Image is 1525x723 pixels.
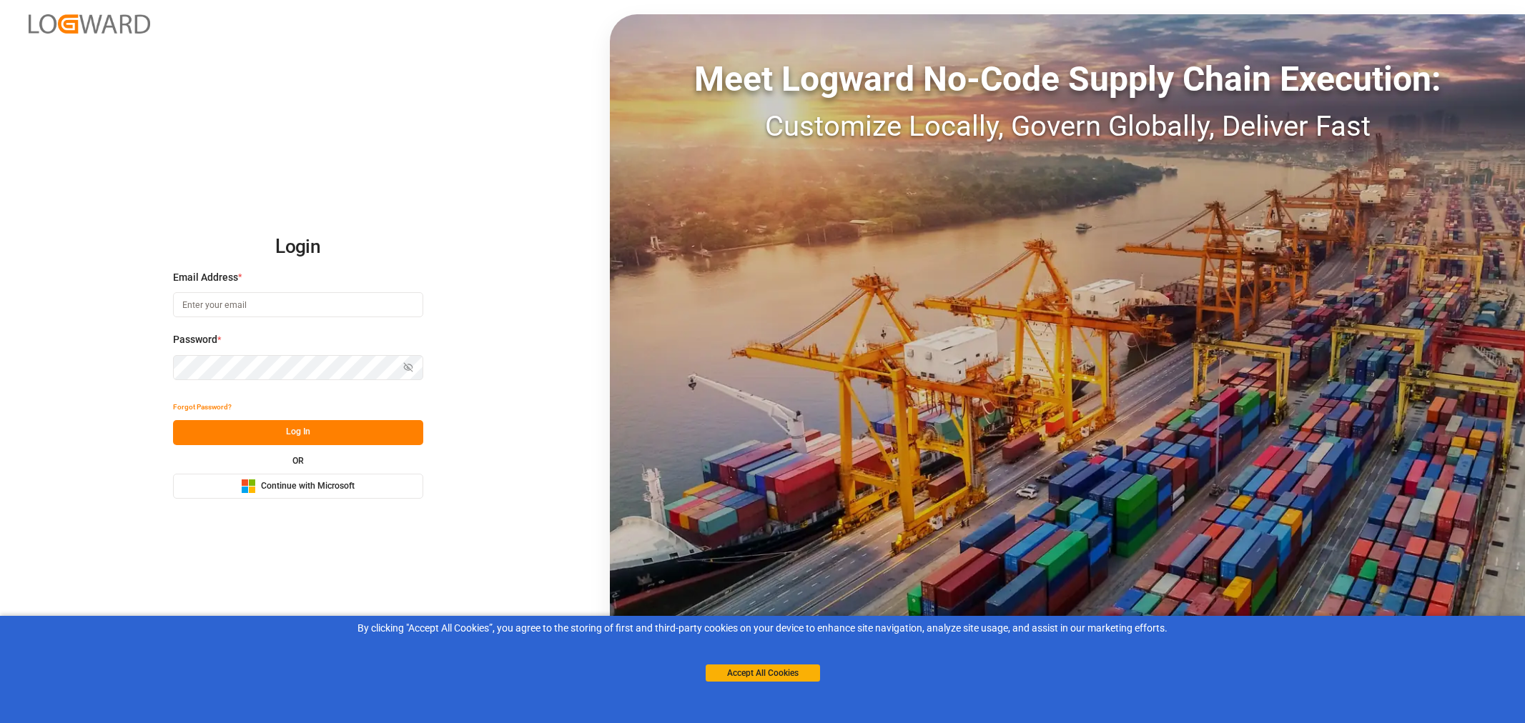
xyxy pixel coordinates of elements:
h2: Login [173,224,423,270]
span: Continue with Microsoft [261,480,355,493]
button: Forgot Password? [173,395,232,420]
div: Meet Logward No-Code Supply Chain Execution: [610,54,1525,105]
span: Password [173,332,217,347]
button: Accept All Cookies [706,664,820,682]
img: Logward_new_orange.png [29,14,150,34]
input: Enter your email [173,292,423,317]
div: Customize Locally, Govern Globally, Deliver Fast [610,105,1525,148]
small: OR [292,457,304,465]
button: Continue with Microsoft [173,474,423,499]
span: Email Address [173,270,238,285]
button: Log In [173,420,423,445]
div: By clicking "Accept All Cookies”, you agree to the storing of first and third-party cookies on yo... [10,621,1515,636]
